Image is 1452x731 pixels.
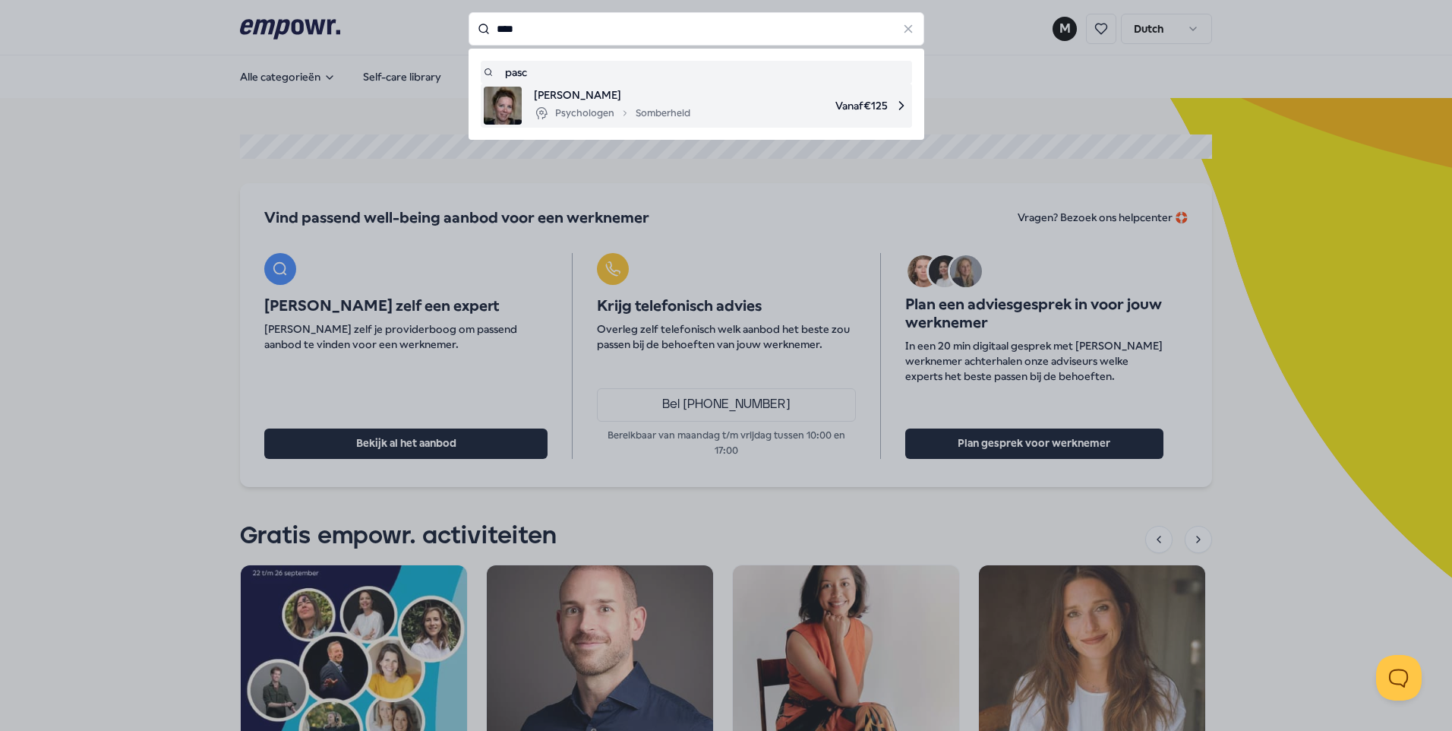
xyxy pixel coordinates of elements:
span: Vanaf € 125 [702,87,909,125]
a: pasc [484,64,909,81]
iframe: Help Scout Beacon - Open [1376,655,1422,701]
input: Search for products, categories or subcategories [469,12,924,46]
div: Psychologen Somberheid [534,104,690,122]
a: product image[PERSON_NAME]PsychologenSomberheidVanaf€125 [484,87,909,125]
span: [PERSON_NAME] [534,87,690,103]
img: product image [484,87,522,125]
